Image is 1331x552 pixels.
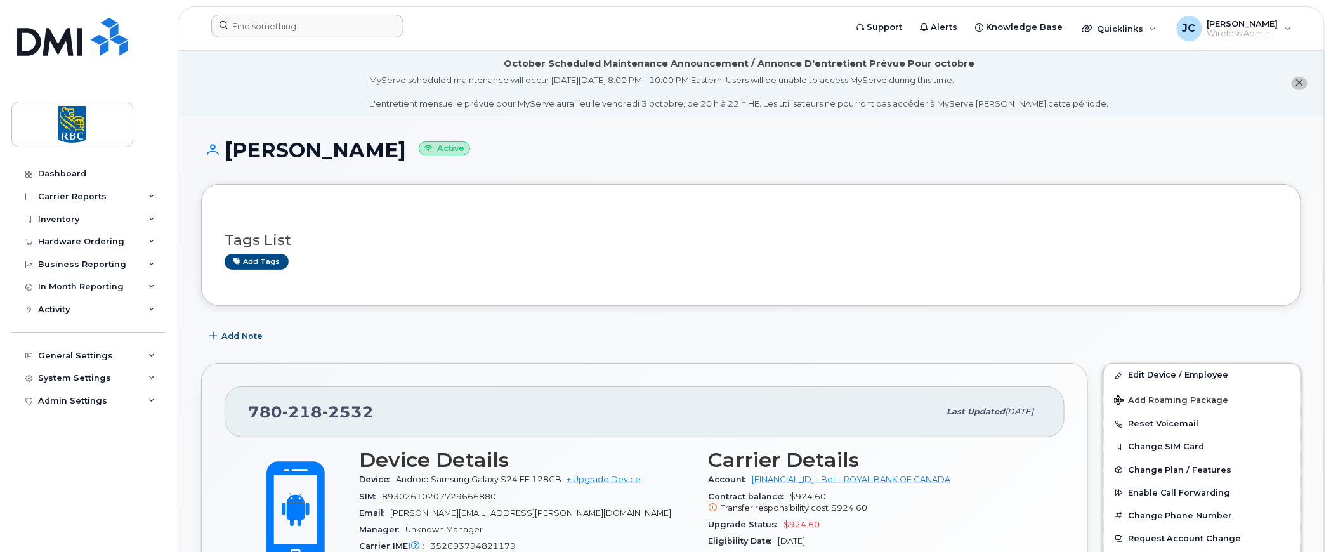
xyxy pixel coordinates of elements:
[405,525,483,534] span: Unknown Manager
[322,402,374,421] span: 2532
[1005,407,1033,416] span: [DATE]
[708,492,1042,515] span: $924.60
[708,492,790,501] span: Contract balance
[225,232,1278,248] h3: Tags List
[359,525,405,534] span: Manager
[708,536,778,546] span: Eligibility Date
[1104,459,1301,482] button: Change Plan / Features
[201,325,273,348] button: Add Note
[1114,395,1229,407] span: Add Roaming Package
[419,141,470,156] small: Active
[831,503,867,513] span: $924.60
[1104,435,1301,458] button: Change SIM Card
[708,449,1042,471] h3: Carrier Details
[504,57,974,70] div: October Scheduled Maintenance Announcement / Annonce D'entretient Prévue Pour octobre
[1128,488,1231,497] span: Enable Call Forwarding
[359,449,693,471] h3: Device Details
[430,541,516,551] span: 352693794821179
[370,74,1109,110] div: MyServe scheduled maintenance will occur [DATE][DATE] 8:00 PM - 10:00 PM Eastern. Users will be u...
[721,503,829,513] span: Transfer responsibility cost
[359,508,390,518] span: Email
[1104,504,1301,527] button: Change Phone Number
[784,520,820,529] span: $924.60
[359,492,382,501] span: SIM
[359,541,430,551] span: Carrier IMEI
[396,475,561,484] span: Android Samsung Galaxy S24 FE 128GB
[390,508,671,518] span: [PERSON_NAME][EMAIL_ADDRESS][PERSON_NAME][DOMAIN_NAME]
[1104,364,1301,386] a: Edit Device / Employee
[1104,527,1301,550] button: Request Account Change
[947,407,1005,416] span: Last updated
[1104,482,1301,504] button: Enable Call Forwarding
[1292,77,1308,90] button: close notification
[708,475,752,484] span: Account
[382,492,496,501] span: 89302610207729666880
[1104,386,1301,412] button: Add Roaming Package
[778,536,805,546] span: [DATE]
[248,402,374,421] span: 780
[201,139,1301,161] h1: [PERSON_NAME]
[359,475,396,484] span: Device
[708,520,784,529] span: Upgrade Status
[1104,412,1301,435] button: Reset Voicemail
[221,330,263,342] span: Add Note
[752,475,950,484] a: [FINANCIAL_ID] - Bell - ROYAL BANK OF CANADA
[1128,465,1232,475] span: Change Plan / Features
[225,254,289,270] a: Add tags
[567,475,641,484] a: + Upgrade Device
[282,402,322,421] span: 218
